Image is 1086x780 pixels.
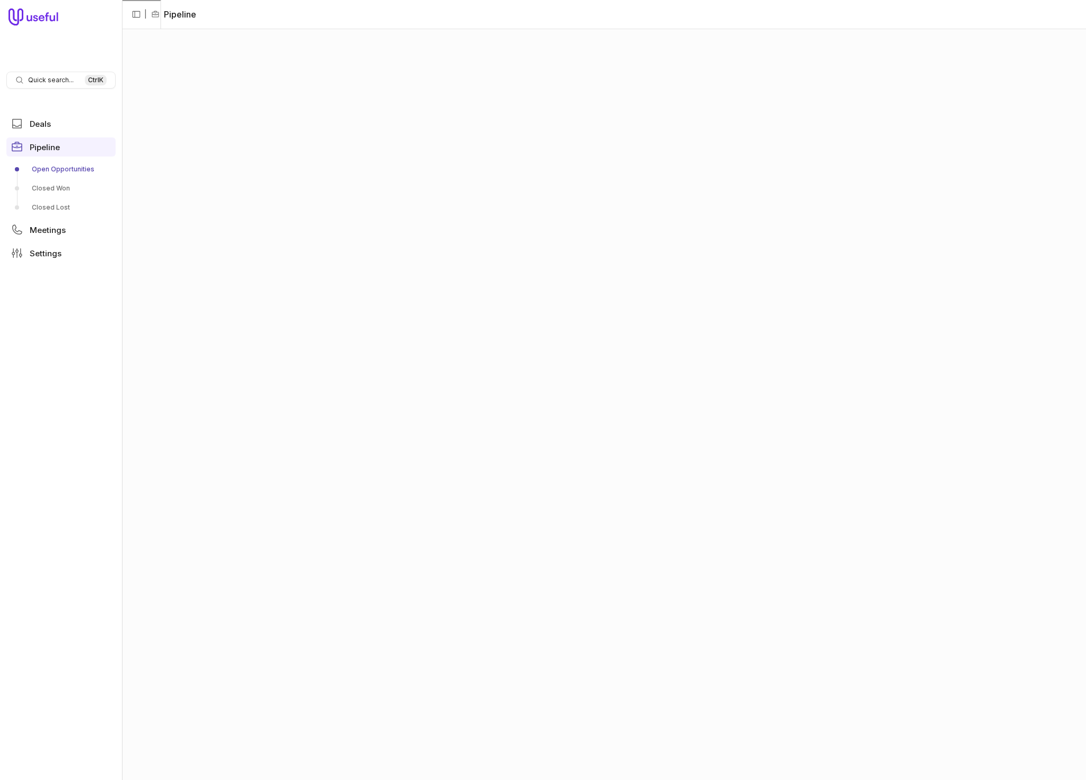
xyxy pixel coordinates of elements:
a: Deals [6,114,116,133]
li: Pipeline [151,8,196,21]
button: Collapse sidebar [128,6,144,22]
kbd: Ctrl K [85,75,107,85]
a: Closed Won [6,180,116,197]
span: Meetings [30,226,66,234]
a: Settings [6,244,116,263]
a: Meetings [6,220,116,239]
a: Closed Lost [6,199,116,216]
span: | [144,8,147,21]
span: Quick search... [28,76,74,84]
div: Pipeline submenu [6,161,116,216]
a: Pipeline [6,137,116,157]
a: Open Opportunities [6,161,116,178]
span: Pipeline [30,143,60,151]
span: Settings [30,249,62,257]
span: Deals [30,120,51,128]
